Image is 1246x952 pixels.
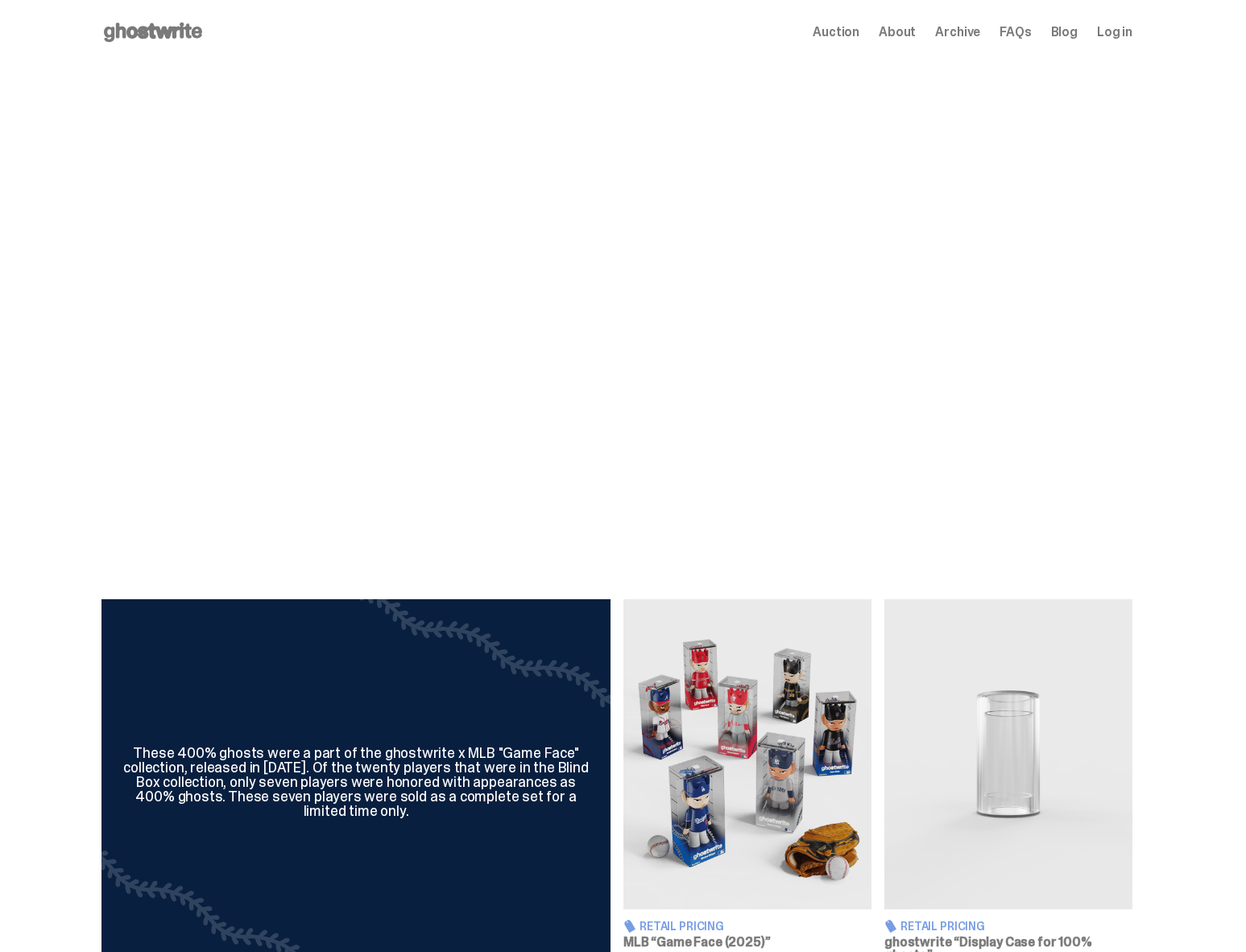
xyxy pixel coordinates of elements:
[813,26,859,39] a: Auction
[900,921,985,932] span: Retail Pricing
[623,936,871,949] h3: MLB “Game Face (2025)”
[1097,26,1132,39] a: Log in
[121,746,591,818] div: These 400% ghosts were a part of the ghostwrite x MLB "Game Face" collection, released in [DATE]....
[879,26,916,39] a: About
[884,599,1132,909] img: Display Case for 100% ghosts
[935,26,980,39] a: Archive
[1051,26,1078,39] a: Blog
[623,599,871,909] img: Game Face (2025)
[640,921,724,932] span: Retail Pricing
[1000,26,1031,39] a: FAQs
